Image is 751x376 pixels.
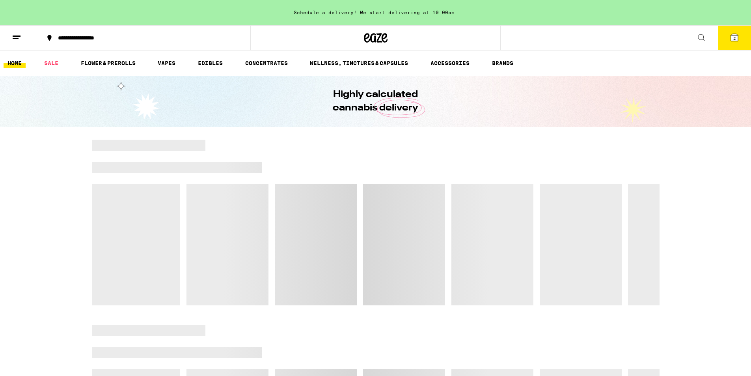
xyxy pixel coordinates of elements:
a: SALE [40,58,62,68]
button: 2 [718,26,751,50]
button: BRANDS [488,58,517,68]
a: WELLNESS, TINCTURES & CAPSULES [306,58,412,68]
iframe: Opens a widget where you can find more information [701,352,743,372]
a: ACCESSORIES [427,58,473,68]
a: HOME [4,58,26,68]
h1: Highly calculated cannabis delivery [311,88,441,115]
a: VAPES [154,58,179,68]
a: EDIBLES [194,58,227,68]
a: FLOWER & PREROLLS [77,58,140,68]
a: CONCENTRATES [241,58,292,68]
span: 2 [733,36,736,41]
